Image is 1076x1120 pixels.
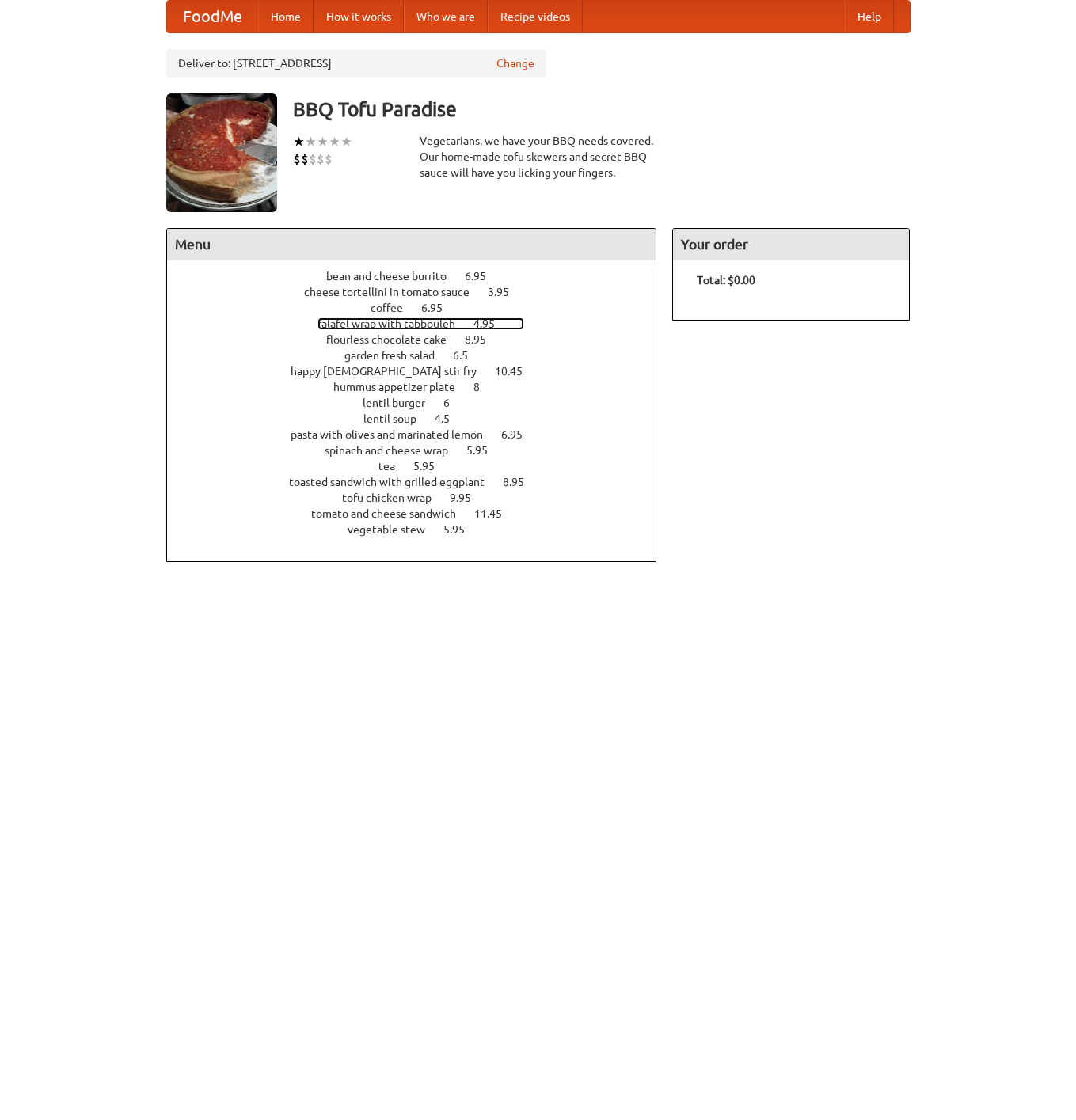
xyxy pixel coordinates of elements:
span: 9.95 [450,492,487,504]
a: falafel wrap with tabbouleh 4.95 [317,317,524,330]
span: tea [378,460,411,473]
span: 8.95 [503,476,540,488]
span: 6.95 [421,302,458,314]
a: tea 5.95 [378,460,464,473]
a: FoodMe [167,1,258,32]
a: Home [258,1,314,32]
span: 5.95 [413,460,451,473]
span: 4.5 [435,412,466,425]
a: Help [845,1,894,32]
span: vegetable stew [348,523,441,536]
a: happy [DEMOGRAPHIC_DATA] stir fry 10.45 [291,365,552,378]
span: tomato and cheese sandwich [311,507,472,520]
span: 8 [473,381,496,393]
div: Deliver to: [STREET_ADDRESS] [166,49,546,78]
li: ★ [305,133,317,150]
a: How it works [314,1,404,32]
a: spinach and cheese wrap 5.95 [325,444,517,457]
div: Vegetarians, we have your BBQ needs covered. Our home-made tofu skewers and secret BBQ sauce will... [420,133,657,180]
span: 5.95 [466,444,504,457]
span: 10.45 [495,365,538,378]
a: bean and cheese burrito 6.95 [326,270,515,283]
a: Change [496,55,534,71]
span: happy [DEMOGRAPHIC_DATA] stir fry [291,365,492,378]
span: toasted sandwich with grilled eggplant [289,476,500,488]
a: garden fresh salad 6.5 [344,349,497,362]
a: tomato and cheese sandwich 11.45 [311,507,531,520]
span: 8.95 [465,333,502,346]
span: 6.95 [501,428,538,441]
span: spinach and cheese wrap [325,444,464,457]
span: hummus appetizer plate [333,381,471,393]
span: bean and cheese burrito [326,270,462,283]
span: pasta with olives and marinated lemon [291,428,499,441]
span: 6.95 [465,270,502,283]
img: angular.jpg [166,93,277,212]
span: 4.95 [473,317,511,330]
li: $ [317,150,325,168]
a: cheese tortellini in tomato sauce 3.95 [304,286,538,298]
a: lentil soup 4.5 [363,412,479,425]
a: toasted sandwich with grilled eggplant 8.95 [289,476,553,488]
h4: Your order [673,229,909,260]
li: ★ [329,133,340,150]
span: tofu chicken wrap [342,492,447,504]
span: lentil soup [363,412,432,425]
h3: BBQ Tofu Paradise [293,93,911,125]
span: 6 [443,397,466,409]
span: 6.5 [453,349,484,362]
span: coffee [371,302,419,314]
span: 3.95 [488,286,525,298]
span: lentil burger [363,397,441,409]
a: hummus appetizer plate 8 [333,381,509,393]
li: $ [293,150,301,168]
span: cheese tortellini in tomato sauce [304,286,485,298]
li: ★ [293,133,305,150]
b: Total: $0.00 [697,274,755,287]
span: falafel wrap with tabbouleh [317,317,471,330]
span: flourless chocolate cake [326,333,462,346]
a: flourless chocolate cake 8.95 [326,333,515,346]
a: pasta with olives and marinated lemon 6.95 [291,428,552,441]
span: 11.45 [474,507,518,520]
a: tofu chicken wrap 9.95 [342,492,500,504]
li: ★ [340,133,352,150]
li: $ [301,150,309,168]
span: 5.95 [443,523,481,536]
a: coffee 6.95 [371,302,472,314]
li: ★ [317,133,329,150]
h4: Menu [167,229,656,260]
a: Recipe videos [488,1,583,32]
a: vegetable stew 5.95 [348,523,494,536]
a: Who we are [404,1,488,32]
li: $ [325,150,333,168]
a: lentil burger 6 [363,397,479,409]
span: garden fresh salad [344,349,451,362]
li: $ [309,150,317,168]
